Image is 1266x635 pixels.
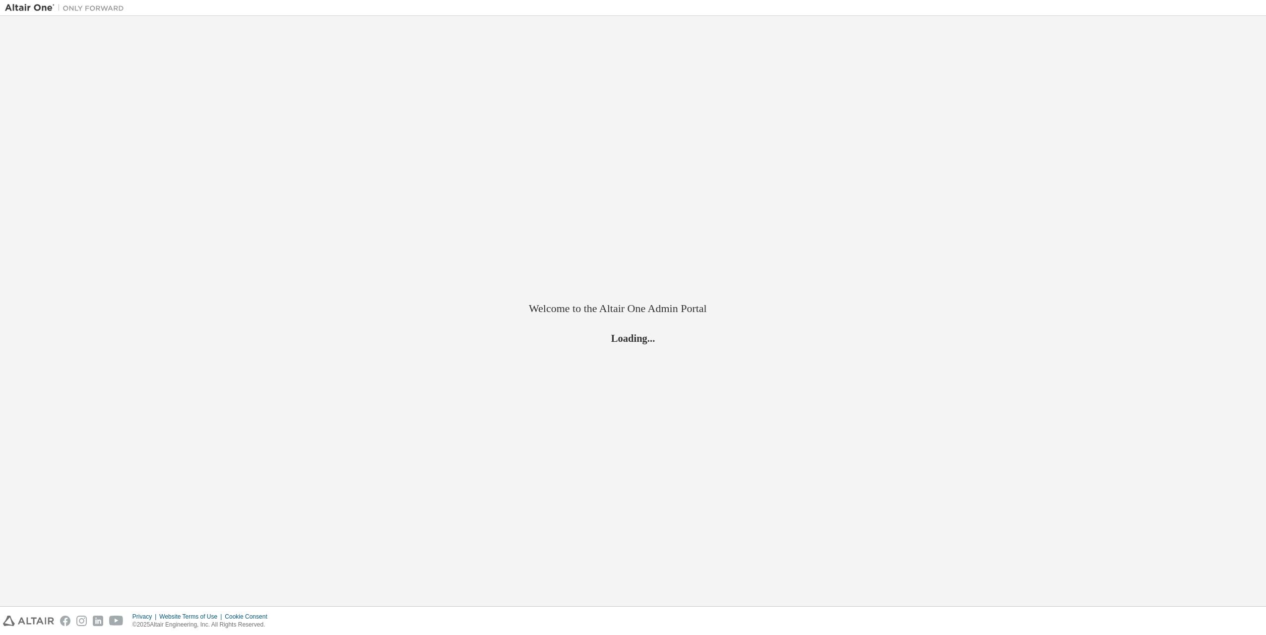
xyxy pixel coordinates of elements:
img: facebook.svg [60,616,70,626]
img: Altair One [5,3,129,13]
div: Privacy [132,613,159,621]
div: Website Terms of Use [159,613,225,621]
h2: Welcome to the Altair One Admin Portal [529,302,737,316]
h2: Loading... [529,332,737,345]
p: © 2025 Altair Engineering, Inc. All Rights Reserved. [132,621,273,629]
img: instagram.svg [76,616,87,626]
img: linkedin.svg [93,616,103,626]
div: Cookie Consent [225,613,273,621]
img: altair_logo.svg [3,616,54,626]
img: youtube.svg [109,616,124,626]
